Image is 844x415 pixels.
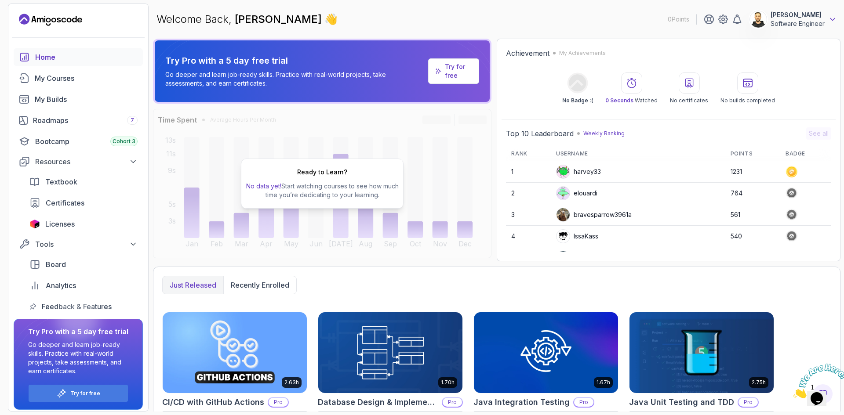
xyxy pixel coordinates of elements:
[556,208,632,222] div: bravesparrow3961a
[556,165,601,179] div: harvey33
[235,13,324,25] span: [PERSON_NAME]
[473,396,570,408] h2: Java Integration Testing
[725,147,780,161] th: Points
[46,280,76,291] span: Analytics
[14,154,143,170] button: Resources
[45,219,75,229] span: Licenses
[725,247,780,269] td: 369
[14,112,143,129] a: roadmaps
[165,54,425,67] p: Try Pro with a 5 day free trial
[557,208,570,221] img: user profile image
[24,215,143,233] a: licenses
[597,379,610,386] p: 1.67h
[24,277,143,294] a: analytics
[725,204,780,226] td: 561
[583,130,625,137] p: Weekly Ranking
[245,182,400,199] p: Start watching courses to see how much time you’re dedicating to your learning.
[46,259,66,270] span: Board
[605,97,633,104] span: 0 Seconds
[28,340,128,375] p: Go deeper and learn job-ready skills. Practice with real-world projects, take assessments, and ea...
[131,117,134,124] span: 7
[506,183,551,204] td: 2
[551,147,725,161] th: Username
[318,396,438,408] h2: Database Design & Implementation
[556,229,598,243] div: IssaKass
[35,94,138,105] div: My Builds
[557,165,570,178] img: default monster avatar
[246,182,281,190] span: No data yet!
[4,4,58,38] img: Chat attention grabber
[35,156,138,167] div: Resources
[506,147,551,161] th: Rank
[720,97,775,104] p: No builds completed
[24,194,143,212] a: certificates
[725,226,780,247] td: 540
[556,186,597,200] div: elouardi
[231,280,289,290] p: Recently enrolled
[113,138,135,145] span: Cohort 3
[752,379,766,386] p: 2.75h
[506,161,551,183] td: 1
[28,384,128,402] button: Try for free
[14,133,143,150] a: bootcamp
[46,198,84,208] span: Certificates
[14,236,143,252] button: Tools
[24,298,143,315] a: feedback
[780,147,831,161] th: Badge
[223,276,296,294] button: Recently enrolled
[323,10,341,29] span: 👋
[4,4,7,11] span: 1
[45,177,77,187] span: Textbook
[35,136,138,147] div: Bootcamp
[35,239,138,249] div: Tools
[506,204,551,226] td: 3
[443,398,462,407] p: Pro
[14,90,143,108] a: builds
[789,360,844,402] iframe: chat widget
[771,11,825,19] p: [PERSON_NAME]
[24,173,143,191] a: textbook
[428,58,479,84] a: Try for free
[750,11,767,28] img: user profile image
[162,396,264,408] h2: CI/CD with GitHub Actions
[556,251,606,265] div: Apply5489
[629,312,774,393] img: Java Unit Testing and TDD card
[557,251,570,264] img: user profile image
[14,69,143,87] a: courses
[506,48,549,58] h2: Achievement
[574,398,593,407] p: Pro
[749,11,837,28] button: user profile image[PERSON_NAME]Software Engineer
[165,70,425,88] p: Go deeper and learn job-ready skills. Practice with real-world projects, take assessments, and ea...
[806,127,831,140] button: See all
[605,97,658,104] p: Watched
[506,128,574,139] h2: Top 10 Leaderboard
[156,12,338,26] p: Welcome Back,
[562,97,593,104] p: No Badge :(
[297,168,347,177] h2: Ready to Learn?
[557,230,570,243] img: user profile image
[163,312,307,393] img: CI/CD with GitHub Actions card
[725,183,780,204] td: 764
[42,301,112,312] span: Feedback & Features
[559,50,606,57] p: My Achievements
[629,396,734,408] h2: Java Unit Testing and TDD
[35,73,138,83] div: My Courses
[33,115,138,126] div: Roadmaps
[163,276,223,294] button: Just released
[170,280,216,290] p: Just released
[506,247,551,269] td: 5
[24,256,143,273] a: board
[14,48,143,66] a: home
[738,398,758,407] p: Pro
[474,312,618,393] img: Java Integration Testing card
[29,220,40,228] img: jetbrains icon
[284,379,299,386] p: 2.63h
[269,398,288,407] p: Pro
[70,390,100,397] a: Try for free
[318,312,462,393] img: Database Design & Implementation card
[506,226,551,247] td: 4
[445,62,472,80] a: Try for free
[557,187,570,200] img: default monster avatar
